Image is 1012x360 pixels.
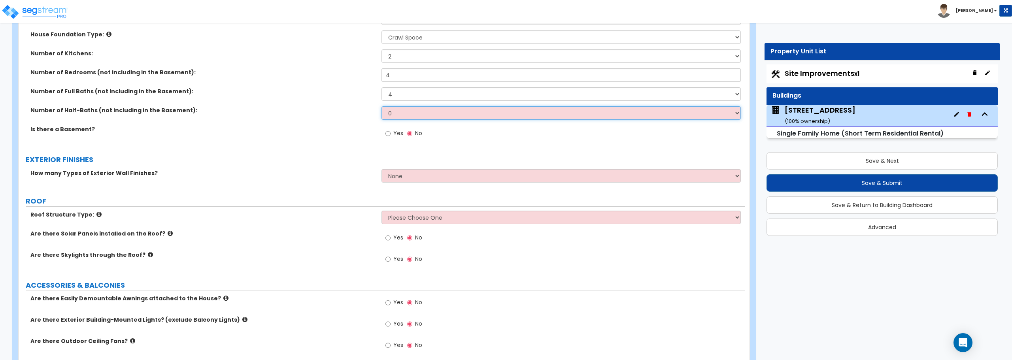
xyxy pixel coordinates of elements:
span: Yes [393,255,403,263]
span: No [415,234,422,241]
input: No [407,320,412,328]
label: Number of Half-Baths (not including in the Basement): [30,106,376,114]
label: Number of Bedrooms (not including in the Basement): [30,68,376,76]
input: Yes [385,298,391,307]
i: click for more info! [148,252,153,258]
label: ROOF [26,196,745,206]
i: click for more info! [168,230,173,236]
img: Construction.png [770,69,781,79]
label: Roof Structure Type: [30,211,376,219]
button: Advanced [767,219,998,236]
span: No [415,298,422,306]
small: x1 [854,70,859,78]
button: Save & Next [767,152,998,170]
b: [PERSON_NAME] [956,8,993,13]
span: Yes [393,320,403,328]
img: avatar.png [937,4,951,18]
label: Number of Kitchens: [30,49,376,57]
label: Number of Full Baths (not including in the Basement): [30,87,376,95]
i: click for more info! [130,338,135,344]
input: No [407,129,412,138]
i: click for more info! [223,295,228,301]
span: No [415,320,422,328]
label: EXTERIOR FINISHES [26,155,745,165]
input: Yes [385,341,391,350]
button: Save & Submit [767,174,998,192]
i: click for more info! [106,31,111,37]
input: No [407,255,412,264]
span: Yes [393,234,403,241]
span: Yes [393,341,403,349]
span: Site Improvements [785,68,859,78]
input: No [407,234,412,242]
label: Are there Easily Demountable Awnings attached to the House? [30,294,376,302]
div: Buildings [772,91,992,100]
small: Single Family Home (Short Term Residential Rental) [777,129,944,138]
span: Yes [393,129,403,137]
label: Are there Exterior Building-Mounted Lights? (exclude Balcony Lights) [30,316,376,324]
label: How many Types of Exterior Wall Finishes? [30,169,376,177]
input: No [407,341,412,350]
i: click for more info! [96,211,102,217]
label: Are there Outdoor Ceiling Fans? [30,337,376,345]
label: House Foundation Type: [30,30,376,38]
input: No [407,298,412,307]
input: Yes [385,255,391,264]
label: Is there a Basement? [30,125,376,133]
span: Yes [393,298,403,306]
span: No [415,341,422,349]
span: 222 Eagle Circle [770,105,855,125]
img: building.svg [770,105,781,115]
div: Open Intercom Messenger [953,333,972,352]
input: Yes [385,320,391,328]
span: No [415,129,422,137]
label: ACCESSORIES & BALCONIES [26,280,745,290]
label: Are there Skylights through the Roof? [30,251,376,259]
label: Are there Solar Panels installed on the Roof? [30,230,376,237]
img: logo_pro_r.png [1,4,68,20]
i: click for more info! [242,317,247,322]
input: Yes [385,129,391,138]
span: No [415,255,422,263]
div: [STREET_ADDRESS] [785,105,855,125]
small: ( 100 % ownership) [785,117,830,125]
button: Save & Return to Building Dashboard [767,196,998,214]
input: Yes [385,234,391,242]
div: Property Unit List [770,47,994,56]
